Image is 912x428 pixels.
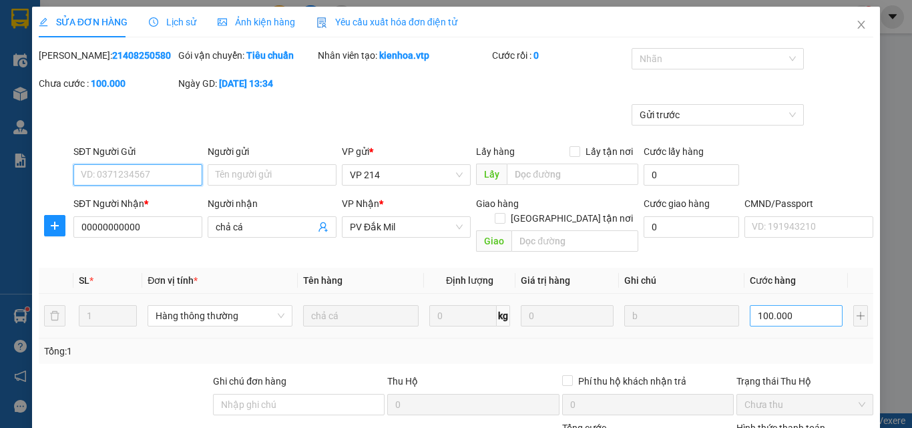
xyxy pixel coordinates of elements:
[624,305,740,327] input: Ghi Chú
[492,48,629,63] div: Cước rồi :
[208,196,336,211] div: Người nhận
[350,217,463,237] span: PV Đắk Mil
[505,211,638,226] span: [GEOGRAPHIC_DATA] tận nơi
[44,344,353,359] div: Tổng: 1
[39,17,128,27] span: SỬA ĐƠN HÀNG
[39,48,176,63] div: [PERSON_NAME]:
[507,164,638,185] input: Dọc đường
[208,144,336,159] div: Người gửi
[521,275,570,286] span: Giá trị hàng
[619,268,745,294] th: Ghi chú
[533,50,539,61] b: 0
[112,50,171,61] b: 21408250580
[387,376,418,387] span: Thu Hộ
[213,376,286,387] label: Ghi chú đơn hàng
[318,222,328,232] span: user-add
[476,146,515,157] span: Lấy hàng
[178,48,315,63] div: Gói vận chuyển:
[79,275,89,286] span: SL
[446,275,493,286] span: Định lượng
[218,17,295,27] span: Ảnh kiện hàng
[476,164,507,185] span: Lấy
[644,216,739,238] input: Cước giao hàng
[148,275,198,286] span: Đơn vị tính
[750,275,796,286] span: Cước hàng
[644,164,739,186] input: Cước lấy hàng
[744,395,865,415] span: Chưa thu
[511,230,638,252] input: Dọc đường
[73,144,202,159] div: SĐT Người Gửi
[316,17,327,28] img: icon
[379,50,429,61] b: kienhoa.vtp
[497,305,510,327] span: kg
[178,76,315,91] div: Ngày GD:
[213,394,385,415] input: Ghi chú đơn hàng
[856,19,867,30] span: close
[156,306,284,326] span: Hàng thông thường
[219,78,273,89] b: [DATE] 13:34
[316,17,457,27] span: Yêu cầu xuất hóa đơn điện tử
[853,305,869,327] button: plus
[521,305,613,327] input: 0
[39,76,176,91] div: Chưa cước :
[303,305,419,327] input: VD: Bàn, Ghế
[246,50,294,61] b: Tiêu chuẩn
[44,305,65,327] button: delete
[149,17,196,27] span: Lịch sử
[342,144,471,159] div: VP gửi
[218,17,227,27] span: picture
[91,78,126,89] b: 100.000
[744,196,873,211] div: CMND/Passport
[573,374,692,389] span: Phí thu hộ khách nhận trả
[149,17,158,27] span: clock-circle
[342,198,379,209] span: VP Nhận
[644,198,710,209] label: Cước giao hàng
[640,105,795,125] span: Gửi trước
[843,7,880,44] button: Close
[73,196,202,211] div: SĐT Người Nhận
[736,374,873,389] div: Trạng thái Thu Hộ
[318,48,489,63] div: Nhân viên tạo:
[580,144,638,159] span: Lấy tận nơi
[44,215,65,236] button: plus
[45,220,65,231] span: plus
[39,17,48,27] span: edit
[350,165,463,185] span: VP 214
[476,230,511,252] span: Giao
[476,198,519,209] span: Giao hàng
[303,275,343,286] span: Tên hàng
[644,146,704,157] label: Cước lấy hàng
